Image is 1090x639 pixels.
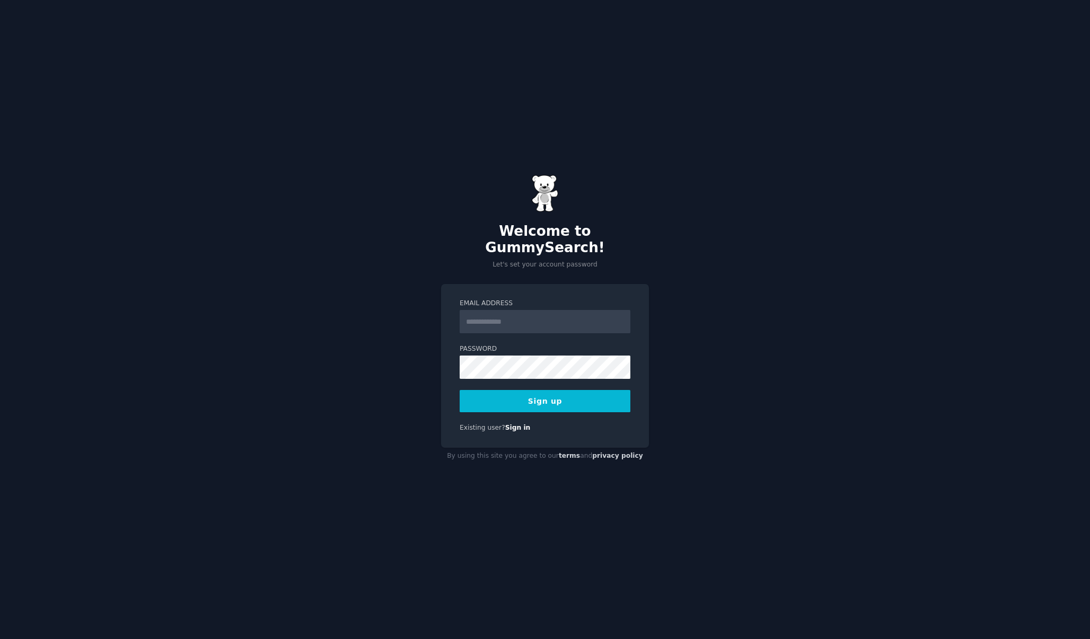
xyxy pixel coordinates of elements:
button: Sign up [460,390,630,412]
a: privacy policy [592,452,643,459]
img: Gummy Bear [532,175,558,212]
a: Sign in [505,424,531,431]
h2: Welcome to GummySearch! [441,223,649,256]
a: terms [559,452,580,459]
label: Email Address [460,299,630,308]
label: Password [460,344,630,354]
div: By using this site you agree to our and [441,448,649,465]
span: Existing user? [460,424,505,431]
p: Let's set your account password [441,260,649,270]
